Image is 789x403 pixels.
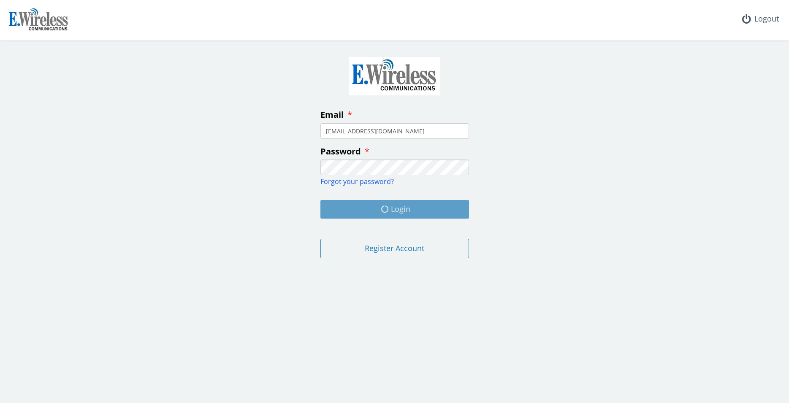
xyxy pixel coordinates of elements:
button: Login [320,200,469,219]
input: enter your email address [320,123,469,139]
span: Password [320,146,361,157]
button: Register Account [320,239,469,258]
a: Forgot your password? [320,177,394,186]
span: Email [320,109,344,120]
